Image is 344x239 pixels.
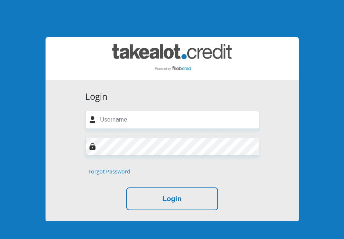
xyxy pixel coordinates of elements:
img: takealot_credit logo [112,44,232,73]
img: user-icon image [89,116,96,123]
img: Image [89,143,96,150]
button: Login [126,187,218,211]
a: Forgot Password [88,168,130,176]
input: Username [85,111,259,129]
h3: Login [85,91,259,102]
